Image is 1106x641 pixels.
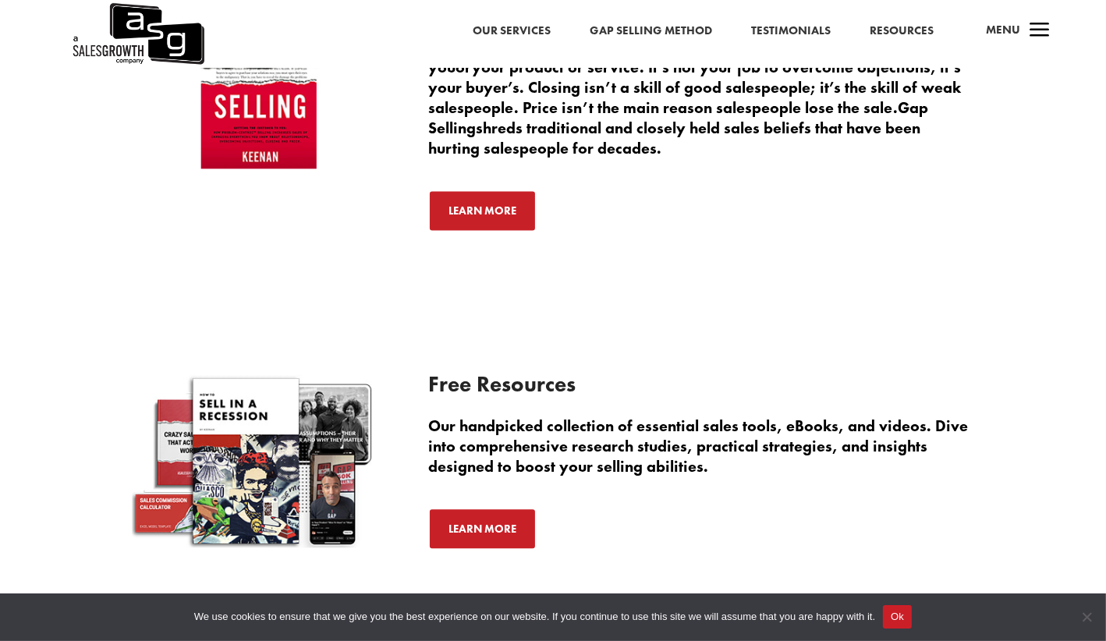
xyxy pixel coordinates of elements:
[132,537,381,551] a: Free Sales Resources
[1024,16,1055,47] span: a
[428,189,537,232] a: Learn More
[590,21,712,41] a: Gap Selling Method
[883,605,912,629] button: Ok
[870,21,934,41] a: Resources
[986,22,1020,37] span: Menu
[473,21,551,41] a: Our Services
[194,609,875,625] span: We use cookies to ensure that we give you the best experience on our website. If you continue to ...
[1079,609,1094,625] span: No
[132,374,381,547] img: Free-Sales-Resources
[428,37,974,158] p: People don’t buy from people they like. Your buyer doesn’t care about you your product or service...
[132,158,381,172] a: Gap Selling Keenan Book
[428,508,537,550] a: Learn More
[428,416,974,476] p: Our handpicked collection of essential sales tools, eBooks, and videos. Dive into comprehensive r...
[751,21,831,41] a: Testimonials
[428,97,928,138] span: Gap Selling
[428,374,974,403] h3: Free Resources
